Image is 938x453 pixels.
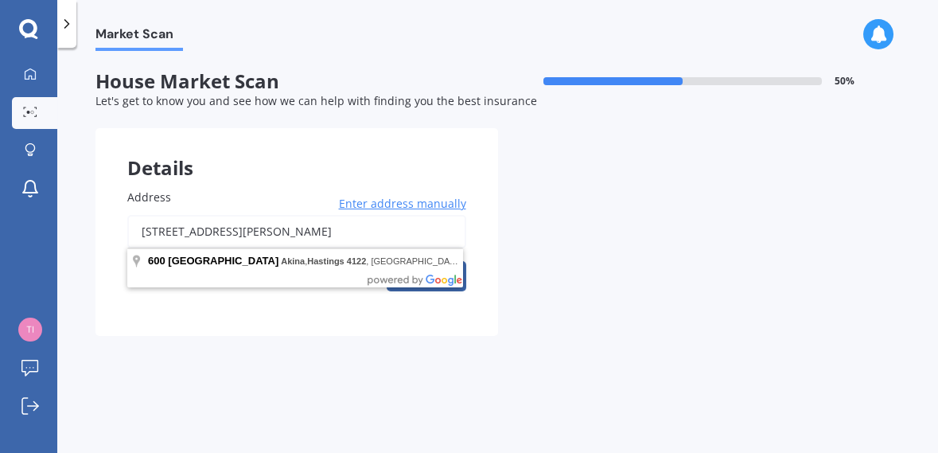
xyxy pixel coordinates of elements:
span: 4122 [347,256,366,266]
div: Details [95,128,498,176]
img: 197bd7e0ffc1121ed91022805f1ad6af [18,318,42,342]
span: , , [GEOGRAPHIC_DATA] [281,256,462,266]
span: [GEOGRAPHIC_DATA] [168,255,278,267]
span: 600 [148,255,165,267]
input: Enter address [127,215,466,248]
span: Address [127,189,171,205]
span: House Market Scan [95,70,498,93]
span: Enter address manually [339,196,466,212]
span: Akina [281,256,305,266]
span: Market Scan [95,26,183,48]
span: Let's get to know you and see how we can help with finding you the best insurance [95,93,537,108]
span: 50 % [835,76,854,87]
span: Hastings [307,256,344,266]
